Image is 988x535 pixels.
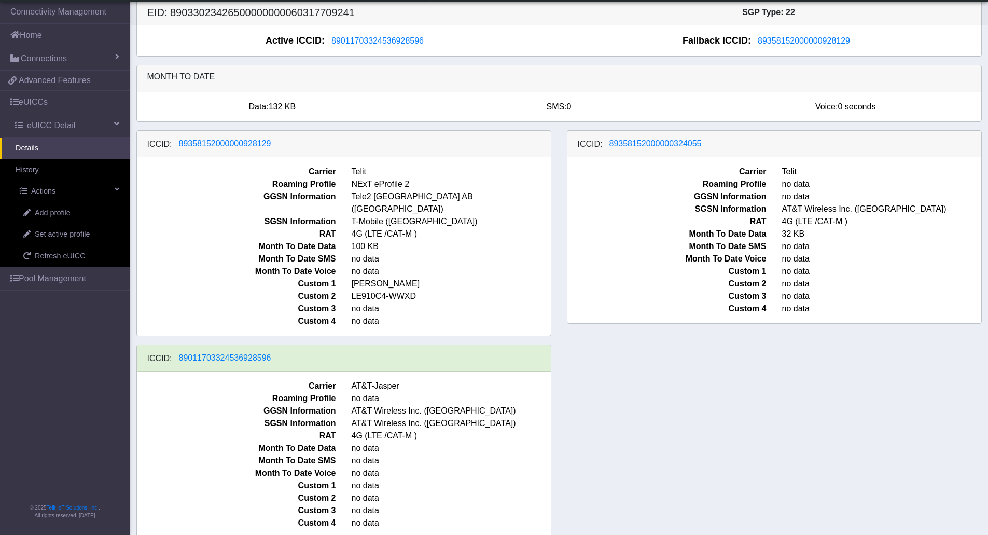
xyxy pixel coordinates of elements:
span: Custom 2 [129,492,344,504]
span: Refresh eUICC [35,251,86,262]
span: Carrier [129,166,344,178]
span: Fallback ICCID: [683,34,751,48]
button: 89358152000000324055 [603,137,708,150]
span: Roaming Profile [560,178,774,190]
span: RAT [129,228,344,240]
span: Month To Date SMS [129,455,344,467]
span: Month To Date Voice [129,467,344,479]
span: Custom 3 [560,290,774,303]
span: Month To Date Data [129,442,344,455]
span: SGSN Information [129,417,344,430]
span: GGSN Information [129,405,344,417]
span: Roaming Profile [129,178,344,190]
a: Set active profile [8,224,130,245]
span: no data [344,517,559,529]
span: T-Mobile ([GEOGRAPHIC_DATA]) [344,215,559,228]
span: no data [344,303,559,315]
span: Custom 1 [129,479,344,492]
h6: Month to date [147,72,971,81]
span: Carrier [560,166,774,178]
span: Month To Date Voice [560,253,774,265]
span: no data [344,504,559,517]
span: Custom 1 [129,278,344,290]
span: [PERSON_NAME] [344,278,559,290]
span: Voice: [815,102,838,111]
span: Custom 3 [129,504,344,517]
span: Advanced Features [19,74,91,87]
a: Refresh eUICC [8,245,130,267]
span: Add profile [35,208,71,219]
span: 0 [567,102,572,111]
span: Custom 1 [560,265,774,278]
button: 89358152000000928129 [172,137,278,150]
span: Telit [344,166,559,178]
span: 0 seconds [838,102,875,111]
span: RAT [560,215,774,228]
span: Roaming Profile [129,392,344,405]
span: SGSN Information [129,215,344,228]
h6: ICCID: [578,139,603,149]
span: Tele2 [GEOGRAPHIC_DATA] AB ([GEOGRAPHIC_DATA]) [344,190,559,215]
span: Custom 4 [560,303,774,315]
a: Actions [4,181,130,202]
span: GGSN Information [560,190,774,203]
span: no data [344,315,559,327]
span: SGP Type: 22 [742,8,795,17]
span: Month To Date SMS [560,240,774,253]
h6: ICCID: [147,139,172,149]
span: Custom 2 [129,290,344,303]
span: no data [344,492,559,504]
span: Carrier [129,380,344,392]
span: 89358152000000928129 [758,36,850,45]
span: Month To Date Data [129,240,344,253]
button: 89358152000000928129 [751,34,857,48]
span: no data [344,442,559,455]
button: 89011703324536928596 [172,351,278,365]
a: eUICC Detail [4,114,130,137]
span: Custom 4 [129,517,344,529]
span: GGSN Information [129,190,344,215]
span: 89011703324536928596 [331,36,424,45]
span: Set active profile [35,229,90,240]
span: AT&T Wireless Inc. ([GEOGRAPHIC_DATA]) [344,417,559,430]
span: LE910C4-WWXD [344,290,559,303]
span: no data [344,479,559,492]
span: Data: [248,102,268,111]
span: 132 KB [269,102,296,111]
span: Actions [31,186,55,197]
span: RAT [129,430,344,442]
span: Custom 2 [560,278,774,290]
span: SGSN Information [560,203,774,215]
span: Connections [21,52,67,65]
span: no data [344,392,559,405]
span: no data [344,467,559,479]
span: Active ICCID: [266,34,325,48]
span: no data [344,455,559,467]
span: AT&T-Jasper [344,380,559,392]
span: NExT eProfile 2 [344,178,559,190]
span: no data [344,253,559,265]
span: 4G (LTE /CAT-M ) [344,228,559,240]
a: Add profile [8,202,130,224]
span: 89358152000000324055 [609,139,702,148]
h6: ICCID: [147,353,172,363]
span: Custom 4 [129,315,344,327]
span: SMS: [546,102,566,111]
span: Custom 3 [129,303,344,315]
span: AT&T Wireless Inc. ([GEOGRAPHIC_DATA]) [344,405,559,417]
span: 100 KB [344,240,559,253]
span: Month To Date SMS [129,253,344,265]
span: 89358152000000928129 [179,139,271,148]
h5: EID: 89033023426500000000060317709241 [140,6,559,19]
a: Telit IoT Solutions, Inc. [47,505,99,511]
button: 89011703324536928596 [325,34,430,48]
span: Month To Date Data [560,228,774,240]
span: 89011703324536928596 [179,353,271,362]
span: Month To Date Voice [129,265,344,278]
span: no data [344,265,559,278]
span: eUICC Detail [27,119,75,132]
span: 4G (LTE /CAT-M ) [344,430,559,442]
